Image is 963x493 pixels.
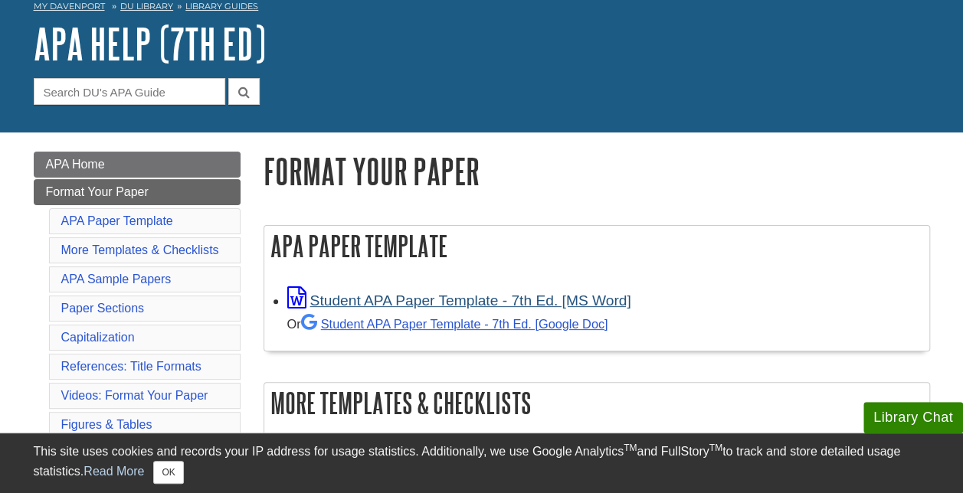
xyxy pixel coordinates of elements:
[61,243,219,256] a: More Templates & Checklists
[46,158,105,171] span: APA Home
[264,152,930,191] h1: Format Your Paper
[185,1,258,11] a: Library Guides
[34,20,266,67] a: APA Help (7th Ed)
[61,389,208,402] a: Videos: Format Your Paper
[34,442,930,484] div: This site uses cookies and records your IP address for usage statistics. Additionally, we use Goo...
[624,442,637,453] sup: TM
[34,152,241,178] a: APA Home
[34,179,241,205] a: Format Your Paper
[120,1,173,11] a: DU Library
[61,214,173,227] a: APA Paper Template
[61,331,135,344] a: Capitalization
[709,442,722,453] sup: TM
[264,383,929,423] h2: More Templates & Checklists
[301,317,608,331] a: Student APA Paper Template - 7th Ed. [Google Doc]
[61,418,152,431] a: Figures & Tables
[46,185,149,198] span: Format Your Paper
[264,226,929,266] h2: APA Paper Template
[287,292,631,309] a: Link opens in new window
[863,402,963,433] button: Library Chat
[61,273,172,286] a: APA Sample Papers
[61,360,201,373] a: References: Title Formats
[287,317,608,331] small: Or
[34,78,225,105] input: Search DU's APA Guide
[84,465,144,478] a: Read More
[61,302,145,315] a: Paper Sections
[153,461,183,484] button: Close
